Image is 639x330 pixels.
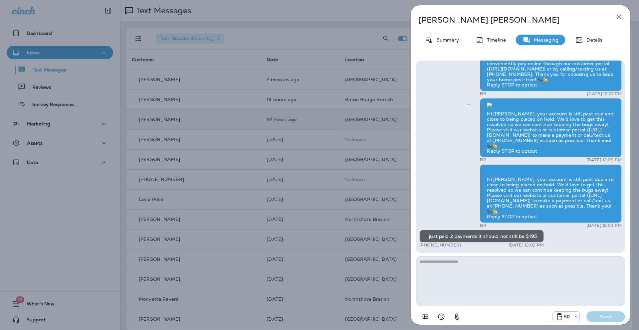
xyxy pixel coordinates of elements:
p: Timeline [484,37,506,43]
p: Details [583,37,602,43]
div: Hi [PERSON_NAME], your account is still past due and close to being placed on hold. We’d love to ... [480,98,622,157]
p: BR [480,223,486,228]
p: [DATE] 12:08 PM [586,157,622,163]
div: Hi [PERSON_NAME], your account is still past due and close to being placed on hold. We’d love to ... [480,164,622,223]
p: BR [563,314,570,319]
span: Sent [467,101,470,107]
p: [PERSON_NAME] [PERSON_NAME] [419,15,600,25]
p: [DATE] 12:07 PM [587,91,622,96]
p: [DATE] 12:04 PM [586,223,622,228]
button: Select an emoji [435,310,448,323]
img: twilio-download [487,102,492,108]
p: Messaging [531,37,558,43]
p: [DATE] 12:02 PM [509,243,544,248]
div: I just paid 2 payments it should not still be $195 [419,230,544,243]
p: Summary [433,37,459,43]
span: Sent [467,167,470,173]
div: Hi [PERSON_NAME], this is [PERSON_NAME] Pest Control! 👋 Just a friendly reminder that your accoun... [480,32,622,91]
p: [PHONE_NUMBER] [419,243,461,248]
div: +1 (225) 577-6368 [553,313,579,321]
p: BR [480,157,486,163]
button: Add in a premade template [419,310,432,323]
p: BR [480,91,486,96]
